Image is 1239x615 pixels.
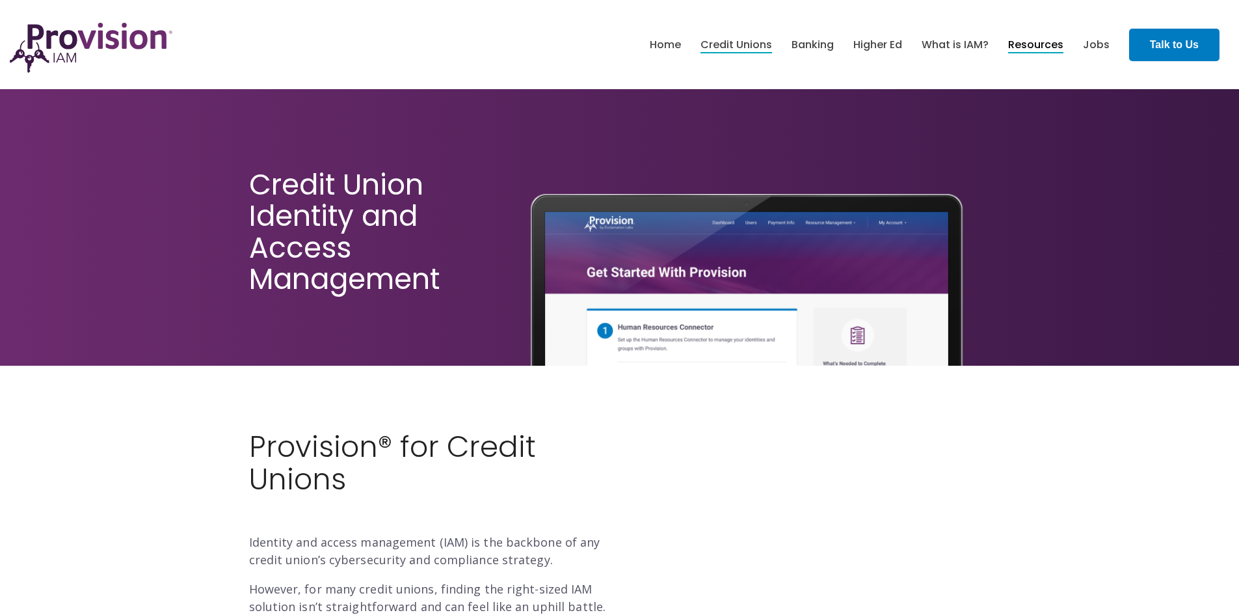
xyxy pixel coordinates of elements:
[700,34,772,56] a: Credit Unions
[1150,39,1199,50] strong: Talk to Us
[853,34,902,56] a: Higher Ed
[1129,29,1219,61] a: Talk to Us
[792,34,834,56] a: Banking
[650,34,681,56] a: Home
[922,34,989,56] a: What is IAM?
[249,534,610,569] p: Identity and access management (IAM) is the backbone of any credit union’s cybersecurity and comp...
[640,24,1119,66] nav: menu
[1008,34,1063,56] a: Resources
[249,165,440,299] span: Credit Union Identity and Access Management
[10,23,172,73] img: ProvisionIAM-Logo-Purple
[1083,34,1110,56] a: Jobs
[249,431,610,528] h2: Provision® for Credit Unions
